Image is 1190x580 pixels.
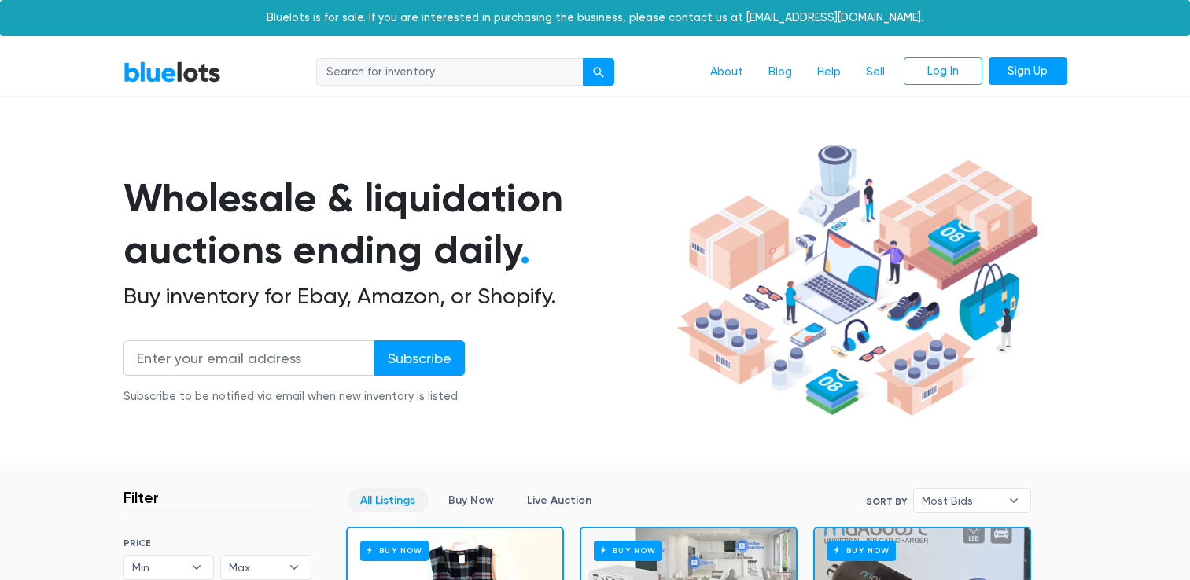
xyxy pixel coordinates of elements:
a: Help [805,57,853,87]
span: . [520,226,530,273]
span: Max [229,556,281,579]
div: Subscribe to be notified via email when new inventory is listed. [123,388,465,406]
img: hero-ee84e7d0318cb26816c560f6b4441b76977f77a177738b4e94f68c95b2b83dbb.png [671,138,1044,424]
h6: PRICE [123,538,311,549]
a: All Listings [347,488,429,512]
a: Buy Now [435,488,507,512]
input: Enter your email address [123,340,375,376]
input: Search for inventory [316,58,584,86]
h2: Buy inventory for Ebay, Amazon, or Shopify. [123,283,671,310]
h1: Wholesale & liquidation auctions ending daily [123,172,671,277]
h6: Buy Now [360,541,429,560]
a: Blog [756,57,805,87]
b: ▾ [180,556,213,579]
h6: Buy Now [827,541,896,560]
span: Most Bids [922,489,1000,512]
label: Sort By [866,494,907,508]
a: Sign Up [989,57,1067,86]
a: About [698,57,756,87]
b: ▾ [997,489,1030,512]
span: Min [132,556,184,579]
b: ▾ [278,556,311,579]
input: Subscribe [374,340,465,376]
h6: Buy Now [594,541,662,560]
a: Live Auction [514,488,605,512]
a: Sell [853,57,897,87]
a: BlueLots [123,61,221,83]
a: Log In [904,57,982,86]
h3: Filter [123,488,159,507]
